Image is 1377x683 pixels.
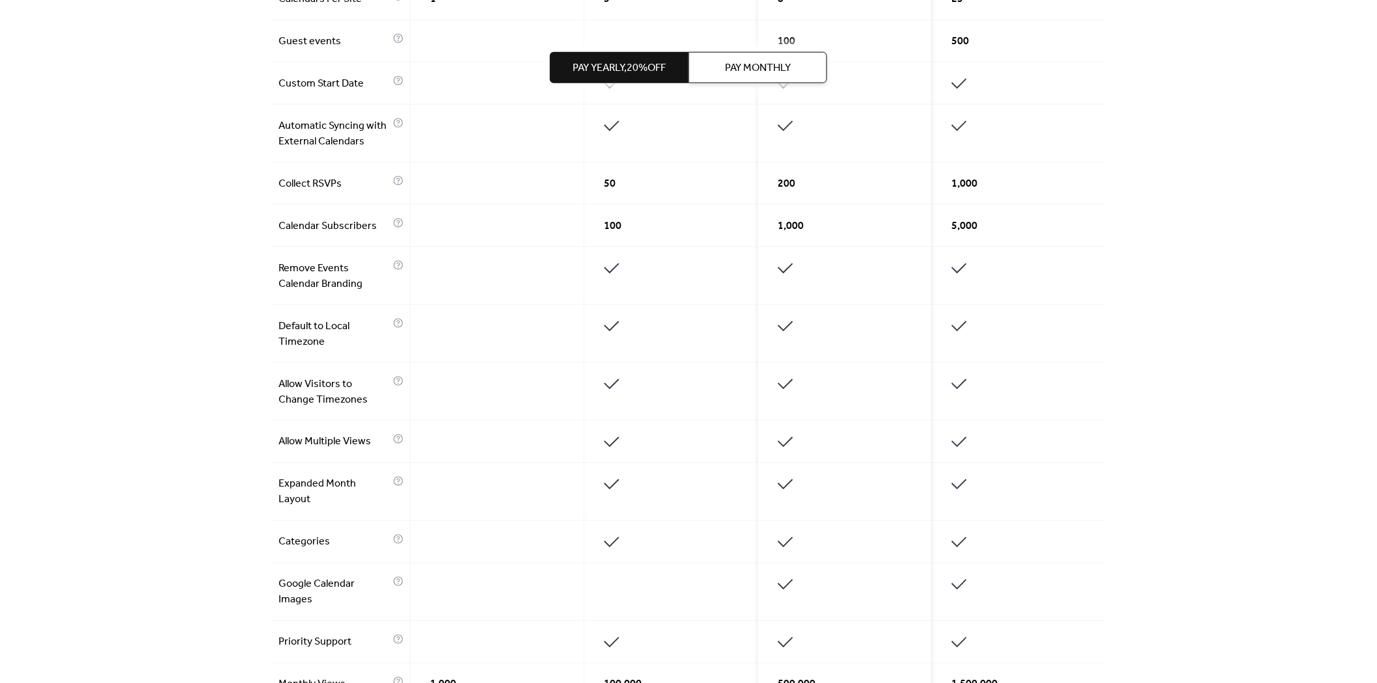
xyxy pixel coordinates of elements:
span: Remove Events Calendar Branding [279,261,390,292]
span: Pay Yearly, 20% off [573,60,666,76]
span: Custom Start Date [279,76,390,92]
button: Pay Monthly [688,52,827,83]
span: 500 [951,34,969,49]
span: Pay Monthly [725,60,791,76]
span: 5,000 [951,219,977,234]
button: Pay Yearly,20%off [550,52,688,83]
span: Google Calendar Images [279,577,390,608]
span: Calendar Subscribers [279,219,390,234]
span: 1,000 [951,176,977,192]
span: Automatic Syncing with External Calendars [279,118,390,150]
span: Guest events [279,34,390,49]
span: 100 [604,219,621,234]
span: Expanded Month Layout [279,477,390,508]
span: 1,000 [778,219,804,234]
span: Allow Multiple Views [279,435,390,450]
span: Default to Local Timezone [279,319,390,350]
span: Allow Visitors to Change Timezones [279,377,390,408]
span: 50 [604,176,616,192]
span: Priority Support [279,635,390,650]
span: 200 [778,176,795,192]
span: Collect RSVPs [279,176,390,192]
span: Categories [279,535,390,550]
